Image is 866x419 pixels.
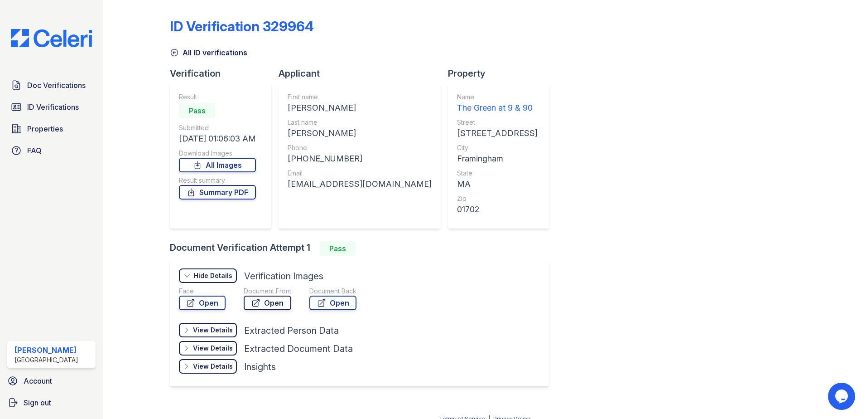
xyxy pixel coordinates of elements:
div: Document Front [244,287,291,296]
div: Framingham [457,152,538,165]
div: [PERSON_NAME] [288,102,432,114]
div: Pass [179,103,215,118]
span: Account [24,375,52,386]
img: CE_Logo_Blue-a8612792a0a2168367f1c8372b55b34899dd931a85d93a1a3d3e32e68fde9ad4.png [4,29,99,47]
div: Submitted [179,123,256,132]
div: Phone [288,143,432,152]
div: Verification [170,67,279,80]
div: Result summary [179,176,256,185]
a: Summary PDF [179,185,256,200]
div: Applicant [279,67,448,80]
div: View Details [193,362,233,371]
div: MA [457,178,538,190]
div: Insights [244,361,276,373]
div: [PHONE_NUMBER] [288,152,432,165]
div: View Details [193,344,233,353]
div: Face [179,287,226,296]
a: Account [4,372,99,390]
div: Verification Images [244,270,323,283]
div: Zip [457,194,538,203]
div: Last name [288,118,432,127]
iframe: chat widget [828,383,857,410]
span: ID Verifications [27,102,79,112]
div: The Green at 9 & 90 [457,102,538,114]
div: Document Verification Attempt 1 [170,241,557,256]
a: Open [309,296,356,310]
div: [GEOGRAPHIC_DATA] [14,356,78,365]
span: FAQ [27,145,42,156]
div: First name [288,93,432,102]
a: Sign out [4,394,99,412]
div: Extracted Person Data [244,324,339,337]
div: Name [457,93,538,102]
span: Doc Verifications [27,80,86,91]
div: [DATE] 01:06:03 AM [179,132,256,145]
span: Sign out [24,397,51,408]
div: ID Verification 329964 [170,18,314,34]
div: [EMAIL_ADDRESS][DOMAIN_NAME] [288,178,432,190]
div: Street [457,118,538,127]
a: Name The Green at 9 & 90 [457,93,538,114]
a: FAQ [7,141,96,160]
div: [PERSON_NAME] [14,345,78,356]
div: Extracted Document Data [244,342,353,355]
div: Email [288,169,432,178]
div: 01702 [457,203,538,216]
a: All ID verifications [170,47,247,58]
div: Download Images [179,149,256,158]
div: Result [179,93,256,102]
div: [PERSON_NAME] [288,127,432,140]
a: Doc Verifications [7,76,96,94]
div: Document Back [309,287,356,296]
div: City [457,143,538,152]
div: View Details [193,326,233,335]
a: Properties [7,120,96,138]
div: [STREET_ADDRESS] [457,127,538,140]
div: Pass [319,241,356,256]
a: All Images [179,158,256,172]
span: Properties [27,123,63,134]
div: Property [448,67,557,80]
a: Open [244,296,291,310]
a: Open [179,296,226,310]
div: State [457,169,538,178]
div: Hide Details [194,271,232,280]
a: ID Verifications [7,98,96,116]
